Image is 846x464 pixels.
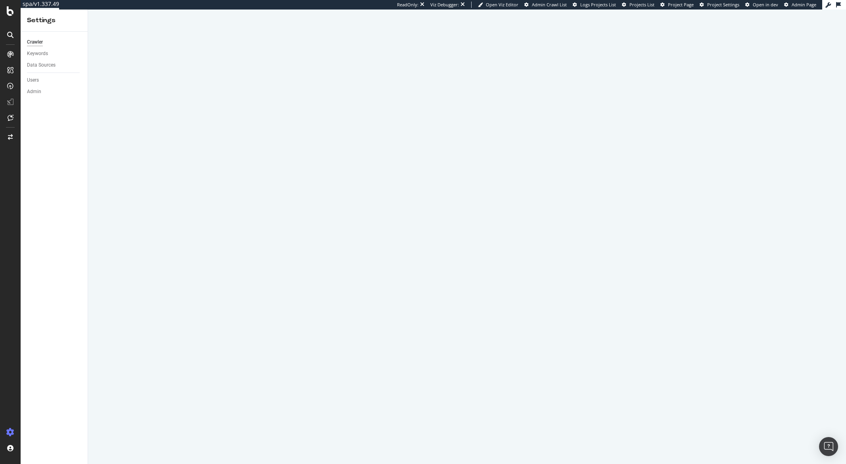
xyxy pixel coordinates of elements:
div: Users [27,76,39,84]
a: Data Sources [27,61,82,69]
span: Project Page [668,2,694,8]
div: Viz Debugger: [430,2,459,8]
a: Keywords [27,50,82,58]
div: ReadOnly: [397,2,418,8]
span: Open in dev [753,2,778,8]
a: Users [27,76,82,84]
div: Admin [27,88,41,96]
span: Logs Projects List [580,2,616,8]
div: Data Sources [27,61,56,69]
a: Crawler [27,38,82,46]
a: Admin Page [784,2,816,8]
a: Projects List [622,2,654,8]
a: Open in dev [745,2,778,8]
span: Project Settings [707,2,739,8]
a: Admin [27,88,82,96]
a: Admin Crawl List [524,2,567,8]
div: Keywords [27,50,48,58]
div: Settings [27,16,81,25]
div: Crawler [27,38,43,46]
a: Logs Projects List [573,2,616,8]
div: Open Intercom Messenger [819,437,838,456]
a: Project Settings [700,2,739,8]
span: Open Viz Editor [486,2,518,8]
span: Admin Crawl List [532,2,567,8]
span: Projects List [629,2,654,8]
a: Project Page [660,2,694,8]
a: Open Viz Editor [478,2,518,8]
span: Admin Page [792,2,816,8]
